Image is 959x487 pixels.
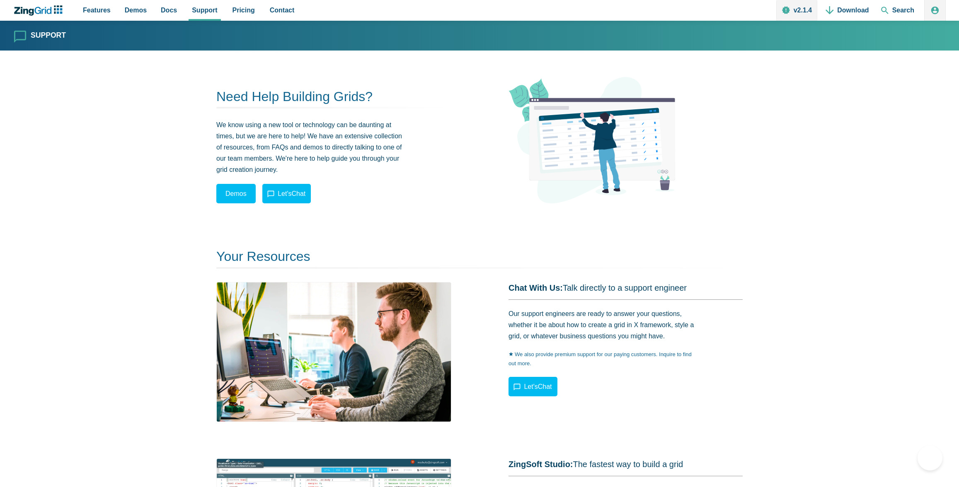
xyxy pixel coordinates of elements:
[83,5,111,16] span: Features
[161,5,177,16] span: Docs
[509,282,743,294] p: Talk directly to a support engineer
[216,282,451,422] img: Two support representatives
[270,5,295,16] span: Contact
[125,5,147,16] span: Demos
[509,283,563,292] strong: Chat With Us:
[216,248,743,269] h2: Your Resources
[31,32,66,39] h1: Support
[918,446,942,470] iframe: Toggle Customer Support
[216,119,403,176] p: We know using a new tool or technology can be daunting at times, but we are here to help! We have...
[232,5,255,16] span: Pricing
[509,350,695,368] p: We also provide premium support for our paying customers. Inquire to find out more.
[192,5,217,16] span: Support
[13,5,67,16] a: ZingChart Logo. Click to return to the homepage
[509,460,573,469] strong: ZingSoft Studio:
[216,88,450,109] h2: Need Help Building Grids?
[509,308,695,342] p: Our support engineers are ready to answer your questions, whether it be about how to create a gri...
[216,184,256,203] a: Demos
[509,458,743,470] p: The fastest way to build a grid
